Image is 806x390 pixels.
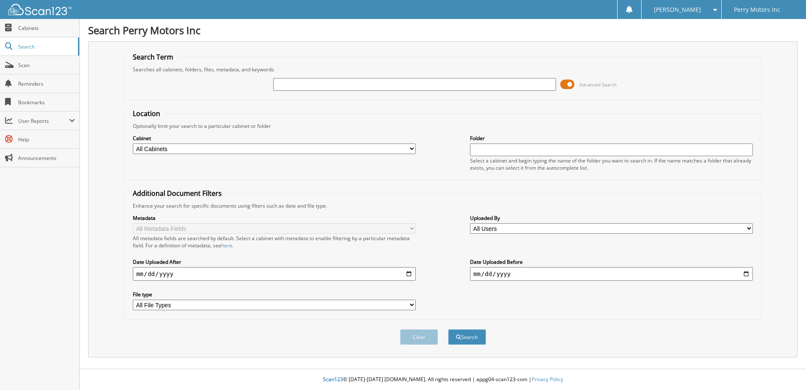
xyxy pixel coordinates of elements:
span: Scan123 [323,376,343,383]
a: here [221,242,232,249]
label: Cabinet [133,135,416,142]
span: User Reports [18,117,69,125]
label: Uploaded By [470,214,753,222]
button: Clear [400,329,438,345]
span: Search [18,43,74,50]
div: Optionally limit your search to a particular cabinet or folder [129,122,757,130]
label: Date Uploaded After [133,258,416,265]
button: Search [448,329,486,345]
span: Reminders [18,80,75,87]
img: scan123-logo-white.svg [8,4,72,15]
div: Enhance your search for specific documents using filters such as date and file type. [129,202,757,209]
label: File type [133,291,416,298]
span: Bookmarks [18,99,75,106]
input: start [133,267,416,281]
a: Privacy Policy [532,376,563,383]
label: Metadata [133,214,416,222]
legend: Location [129,109,164,118]
label: Folder [470,135,753,142]
span: Help [18,136,75,143]
span: [PERSON_NAME] [654,7,701,12]
span: Scan [18,62,75,69]
div: Searches all cabinets, folders, files, metadata, and keywords [129,66,757,73]
div: © [DATE]-[DATE] [DOMAIN_NAME]. All rights reserved | appg04-scan123-com | [80,369,806,390]
span: Cabinets [18,24,75,32]
div: Select a cabinet and begin typing the name of the folder you want to search in. If the name match... [470,157,753,171]
label: Date Uploaded Before [470,258,753,265]
h1: Search Perry Motors Inc [88,23,798,37]
span: Advanced Search [579,81,617,88]
div: All metadata fields are searched by default. Select a cabinet with metadata to enable filtering b... [133,235,416,249]
legend: Search Term [129,52,177,62]
span: Perry Motors Inc [734,7,780,12]
legend: Additional Document Filters [129,189,226,198]
span: Announcements [18,154,75,162]
input: end [470,267,753,281]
